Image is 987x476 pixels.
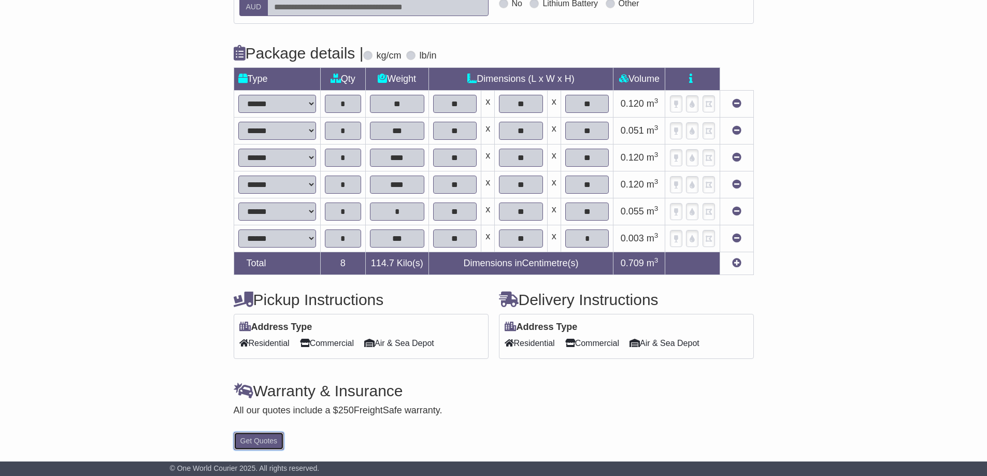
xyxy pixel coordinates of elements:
span: 250 [338,405,354,415]
td: Volume [613,67,665,90]
span: Air & Sea Depot [630,335,699,351]
td: x [547,171,561,198]
a: Remove this item [732,206,741,217]
span: © One World Courier 2025. All rights reserved. [170,464,320,472]
sup: 3 [654,97,659,105]
h4: Pickup Instructions [234,291,489,308]
button: Get Quotes [234,432,284,450]
span: Residential [239,335,290,351]
span: Commercial [300,335,354,351]
span: m [647,206,659,217]
sup: 3 [654,178,659,185]
td: x [481,117,495,144]
td: Kilo(s) [365,252,428,275]
span: 0.003 [621,233,644,243]
td: x [481,225,495,252]
span: 0.120 [621,98,644,109]
sup: 3 [654,151,659,158]
td: 8 [320,252,365,275]
label: lb/in [419,50,436,62]
td: Qty [320,67,365,90]
sup: 3 [654,232,659,239]
span: 114.7 [371,258,394,268]
td: x [547,198,561,225]
td: x [481,90,495,117]
td: Dimensions (L x W x H) [428,67,613,90]
td: x [547,90,561,117]
a: Remove this item [732,179,741,190]
td: x [481,198,495,225]
td: x [547,144,561,171]
span: m [647,98,659,109]
td: Total [234,252,320,275]
h4: Delivery Instructions [499,291,754,308]
sup: 3 [654,205,659,212]
h4: Package details | [234,45,364,62]
span: m [647,125,659,136]
sup: 3 [654,124,659,132]
td: x [481,171,495,198]
a: Remove this item [732,152,741,163]
span: 0.055 [621,206,644,217]
label: kg/cm [376,50,401,62]
div: All our quotes include a $ FreightSafe warranty. [234,405,754,416]
span: 0.120 [621,179,644,190]
td: Weight [365,67,428,90]
span: 0.051 [621,125,644,136]
td: Type [234,67,320,90]
span: 0.709 [621,258,644,268]
h4: Warranty & Insurance [234,382,754,399]
td: x [547,117,561,144]
label: Address Type [505,322,578,333]
span: m [647,258,659,268]
span: Residential [505,335,555,351]
span: m [647,179,659,190]
span: 0.120 [621,152,644,163]
span: Commercial [565,335,619,351]
label: Address Type [239,322,312,333]
span: Air & Sea Depot [364,335,434,351]
sup: 3 [654,256,659,264]
span: m [647,152,659,163]
td: Dimensions in Centimetre(s) [428,252,613,275]
a: Remove this item [732,98,741,109]
td: x [547,225,561,252]
a: Add new item [732,258,741,268]
a: Remove this item [732,125,741,136]
span: m [647,233,659,243]
a: Remove this item [732,233,741,243]
td: x [481,144,495,171]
